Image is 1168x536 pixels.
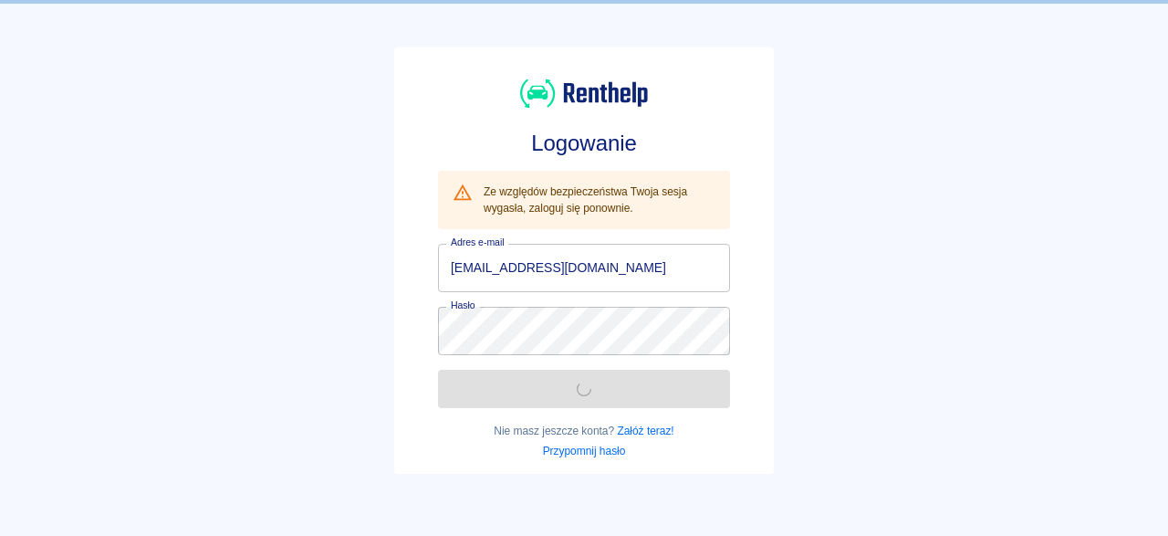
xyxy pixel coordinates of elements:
h3: Logowanie [438,131,730,156]
label: Hasło [451,299,475,312]
a: Przypomnij hasło [543,445,626,457]
p: Nie masz jeszcze konta? [438,423,730,439]
img: Renthelp logo [520,77,648,110]
div: Ze względów bezpieczeństwa Twoja sesja wygasła, zaloguj się ponownie. [484,176,715,224]
a: Załóż teraz! [617,425,673,437]
label: Adres e-mail [451,236,504,249]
